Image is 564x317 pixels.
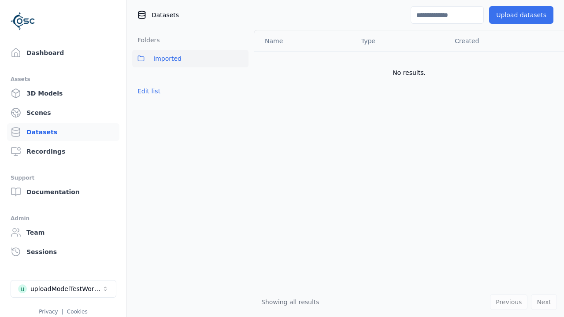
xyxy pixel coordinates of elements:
td: No results. [254,52,564,94]
a: Privacy [39,309,58,315]
span: Imported [153,53,182,64]
th: Name [254,30,354,52]
th: Created [448,30,550,52]
span: Showing all results [261,299,319,306]
span: | [62,309,63,315]
div: Assets [11,74,116,85]
a: 3D Models [7,85,119,102]
a: Sessions [7,243,119,261]
div: Admin [11,213,116,224]
button: Imported [132,50,249,67]
a: Recordings [7,143,119,160]
button: Select a workspace [11,280,116,298]
div: Support [11,173,116,183]
a: Team [7,224,119,241]
button: Edit list [132,83,166,99]
span: Datasets [152,11,179,19]
th: Type [354,30,448,52]
div: uploadModelTestWorkspace [30,284,102,293]
a: Scenes [7,104,119,122]
img: Logo [11,9,35,33]
div: u [18,284,27,293]
a: Dashboard [7,44,119,62]
button: Upload datasets [489,6,553,24]
h3: Folders [132,36,160,44]
a: Datasets [7,123,119,141]
a: Cookies [67,309,88,315]
a: Documentation [7,183,119,201]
